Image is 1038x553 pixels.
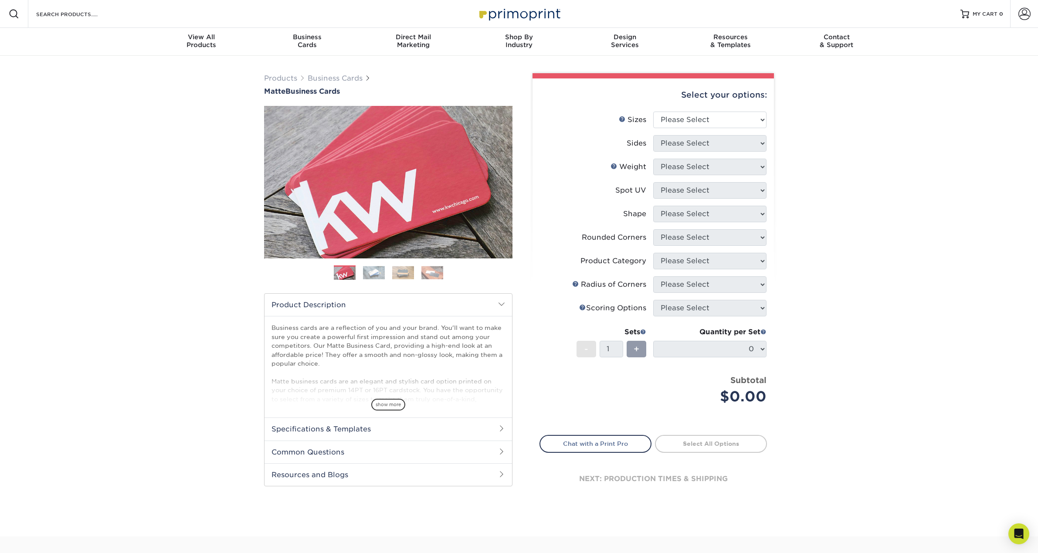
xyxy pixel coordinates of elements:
[999,11,1003,17] span: 0
[572,33,678,41] span: Design
[271,323,505,448] p: Business cards are a reflection of you and your brand. You'll want to make sure you create a powe...
[265,417,512,440] h2: Specifications & Templates
[264,74,297,82] a: Products
[371,399,405,411] span: show more
[539,435,651,452] a: Chat with a Print Pro
[265,441,512,463] h2: Common Questions
[265,294,512,316] h2: Product Description
[264,87,512,95] a: MatteBusiness Cards
[35,9,120,19] input: SEARCH PRODUCTS.....
[2,526,74,550] iframe: Google Customer Reviews
[539,78,767,112] div: Select your options:
[475,4,563,23] img: Primoprint
[580,256,646,266] div: Product Category
[619,115,646,125] div: Sizes
[584,343,588,356] span: -
[1008,523,1029,544] div: Open Intercom Messenger
[149,33,254,49] div: Products
[264,58,512,306] img: Matte 01
[678,28,784,56] a: Resources& Templates
[334,262,356,284] img: Business Cards 01
[466,33,572,49] div: Industry
[660,386,767,407] div: $0.00
[582,232,646,243] div: Rounded Corners
[615,185,646,196] div: Spot UV
[254,33,360,49] div: Cards
[539,453,767,505] div: next: production times & shipping
[264,87,512,95] h1: Business Cards
[730,375,767,385] strong: Subtotal
[360,33,466,41] span: Direct Mail
[264,87,285,95] span: Matte
[149,33,254,41] span: View All
[149,28,254,56] a: View AllProducts
[572,28,678,56] a: DesignServices
[611,162,646,172] div: Weight
[363,266,385,279] img: Business Cards 02
[655,435,767,452] a: Select All Options
[579,303,646,313] div: Scoring Options
[572,33,678,49] div: Services
[360,28,466,56] a: Direct MailMarketing
[623,209,646,219] div: Shape
[466,28,572,56] a: Shop ByIndustry
[392,266,414,279] img: Business Cards 03
[784,28,889,56] a: Contact& Support
[973,10,997,18] span: MY CART
[572,279,646,290] div: Radius of Corners
[678,33,784,41] span: Resources
[634,343,639,356] span: +
[421,266,443,279] img: Business Cards 04
[784,33,889,41] span: Contact
[653,327,767,337] div: Quantity per Set
[308,74,363,82] a: Business Cards
[466,33,572,41] span: Shop By
[254,28,360,56] a: BusinessCards
[577,327,646,337] div: Sets
[254,33,360,41] span: Business
[360,33,466,49] div: Marketing
[627,138,646,149] div: Sides
[678,33,784,49] div: & Templates
[265,463,512,486] h2: Resources and Blogs
[784,33,889,49] div: & Support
